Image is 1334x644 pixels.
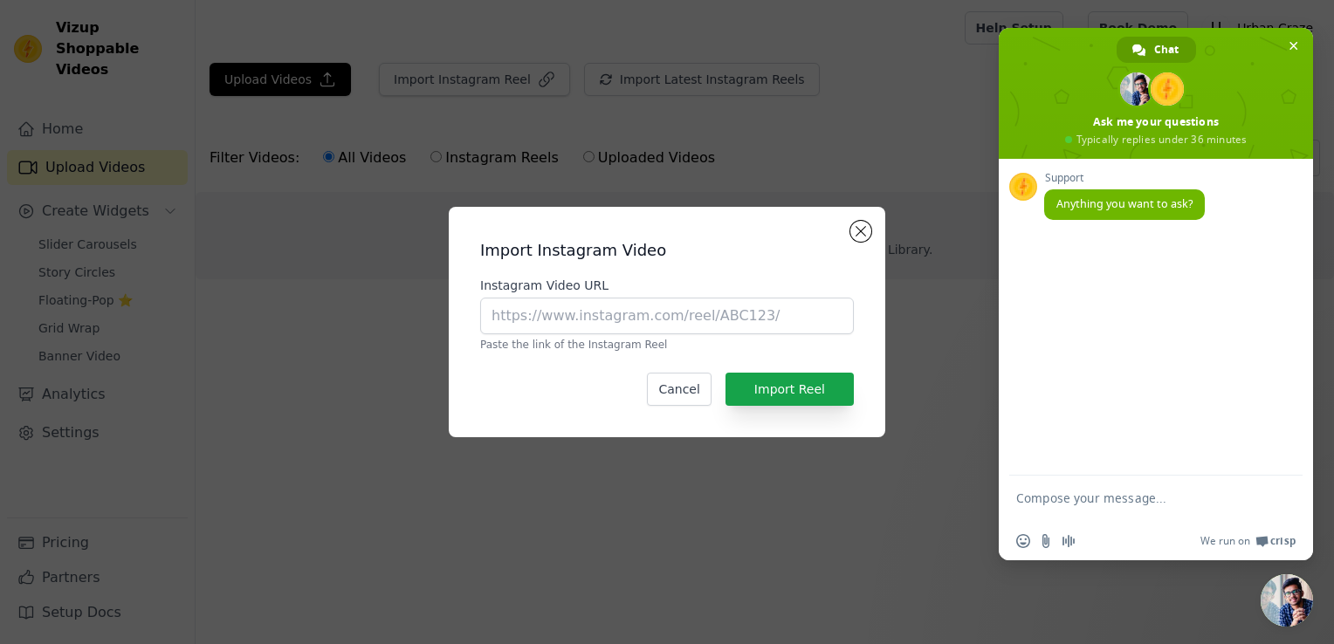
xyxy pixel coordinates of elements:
[1056,196,1193,211] span: Anything you want to ask?
[1062,534,1076,548] span: Audio message
[1016,534,1030,548] span: Insert an emoji
[1044,172,1205,184] span: Support
[725,373,854,406] button: Import Reel
[1016,490,1257,522] textarea: Compose your message...
[1200,534,1250,548] span: We run on
[850,221,871,242] button: Close modal
[1270,534,1296,548] span: Crisp
[480,277,854,294] label: Instagram Video URL
[1117,37,1196,63] div: Chat
[480,298,854,334] input: https://www.instagram.com/reel/ABC123/
[1154,37,1179,63] span: Chat
[480,338,854,352] p: Paste the link of the Instagram Reel
[1261,574,1313,627] div: Close chat
[1284,37,1303,55] span: Close chat
[1039,534,1053,548] span: Send a file
[1200,534,1296,548] a: We run onCrisp
[647,373,711,406] button: Cancel
[480,238,854,263] h2: Import Instagram Video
